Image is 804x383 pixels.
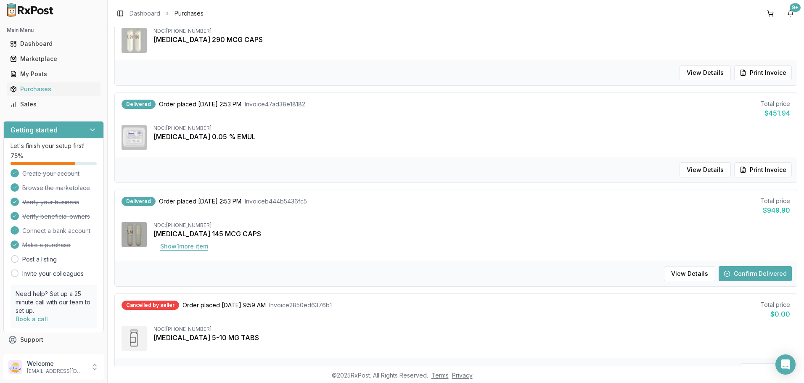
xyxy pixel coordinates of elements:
[269,301,332,309] span: Invoice 2850ed6376b1
[3,82,104,96] button: Purchases
[3,98,104,111] button: Sales
[7,36,100,51] a: Dashboard
[680,162,731,177] button: View Details
[245,197,307,206] span: Invoice b444b5436fc5
[7,51,100,66] a: Marketplace
[175,9,204,18] span: Purchases
[130,9,160,18] a: Dashboard
[760,205,790,215] div: $949.90
[10,55,97,63] div: Marketplace
[153,34,790,45] div: [MEDICAL_DATA] 290 MCG CAPS
[122,125,147,150] img: Restasis 0.05 % EMUL
[22,212,90,221] span: Verify beneficial owners
[16,290,92,315] p: Need help? Set up a 25 minute call with our team to set up.
[159,197,241,206] span: Order placed [DATE] 2:53 PM
[22,227,90,235] span: Connect a bank account
[734,65,792,80] button: Print Invoice
[122,197,156,206] div: Delivered
[11,152,23,160] span: 75 %
[760,301,790,309] div: Total price
[734,162,792,177] button: Print Invoice
[153,125,790,132] div: NDC: [PHONE_NUMBER]
[11,142,97,150] p: Let's finish your setup first!
[11,125,58,135] h3: Getting started
[20,351,49,359] span: Feedback
[22,169,79,178] span: Create your account
[760,100,790,108] div: Total price
[3,3,57,17] img: RxPost Logo
[16,315,48,322] a: Book a call
[22,241,71,249] span: Make a purchase
[153,222,790,229] div: NDC: [PHONE_NUMBER]
[7,27,100,34] h2: Main Menu
[7,97,100,112] a: Sales
[10,70,97,78] div: My Posts
[130,9,204,18] nav: breadcrumb
[122,222,147,247] img: Linzess 145 MCG CAPS
[245,100,305,108] span: Invoice 47ad38e18182
[3,347,104,362] button: Feedback
[3,332,104,347] button: Support
[153,28,790,34] div: NDC: [PHONE_NUMBER]
[10,40,97,48] div: Dashboard
[122,28,147,53] img: Linzess 290 MCG CAPS
[22,269,84,278] a: Invite your colleagues
[10,85,97,93] div: Purchases
[431,372,449,379] a: Terms
[10,100,97,108] div: Sales
[122,301,179,310] div: Cancelled by seller
[8,360,22,374] img: User avatar
[775,354,796,375] div: Open Intercom Messenger
[153,239,215,254] button: Show1more item
[680,65,731,80] button: View Details
[22,184,90,192] span: Browse the marketplace
[27,368,85,375] p: [EMAIL_ADDRESS][DOMAIN_NAME]
[452,372,473,379] a: Privacy
[122,100,156,109] div: Delivered
[3,52,104,66] button: Marketplace
[741,363,792,378] button: View Details
[3,67,104,81] button: My Posts
[159,100,241,108] span: Order placed [DATE] 2:53 PM
[153,326,790,333] div: NDC: [PHONE_NUMBER]
[790,3,801,12] div: 9+
[760,108,790,118] div: $451.94
[153,333,790,343] div: [MEDICAL_DATA] 5-10 MG TABS
[120,363,196,378] button: Show1cancelled item
[153,229,790,239] div: [MEDICAL_DATA] 145 MCG CAPS
[182,301,266,309] span: Order placed [DATE] 9:59 AM
[27,359,85,368] p: Welcome
[784,7,797,20] button: 9+
[7,66,100,82] a: My Posts
[664,266,715,281] button: View Details
[22,198,79,206] span: Verify your business
[122,326,147,351] img: Lybalvi 5-10 MG TABS
[153,132,790,142] div: [MEDICAL_DATA] 0.05 % EMUL
[3,37,104,50] button: Dashboard
[7,82,100,97] a: Purchases
[760,197,790,205] div: Total price
[719,266,792,281] button: Confirm Delivered
[22,255,57,264] a: Post a listing
[760,309,790,319] div: $0.00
